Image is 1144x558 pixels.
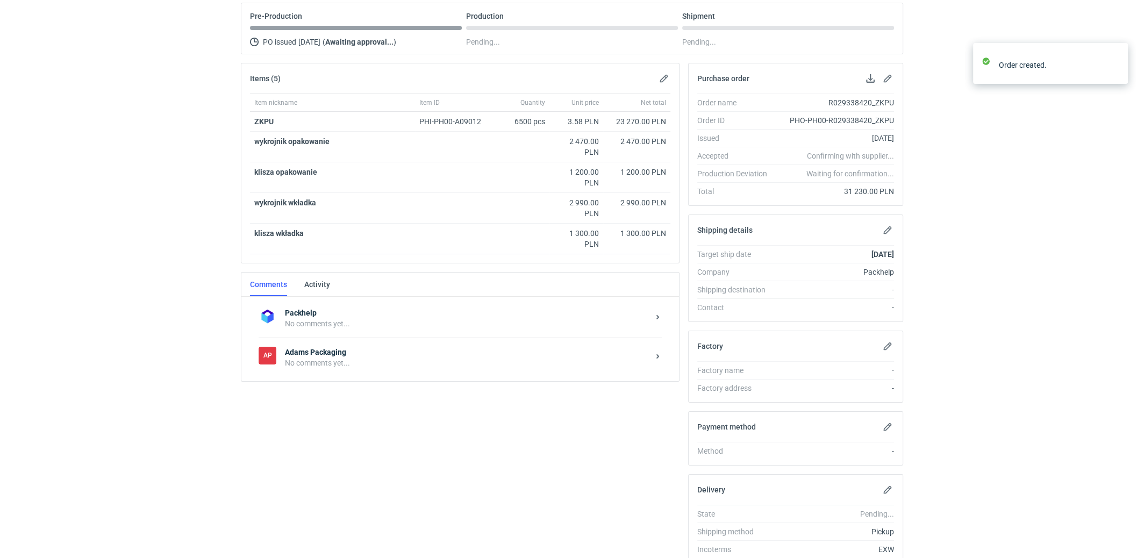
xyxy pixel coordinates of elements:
[697,151,776,161] div: Accepted
[697,284,776,295] div: Shipping destination
[776,383,894,394] div: -
[554,136,599,158] div: 2 470.00 PLN
[285,318,649,329] div: No comments yet...
[881,224,894,237] button: Edit shipping details
[881,483,894,496] button: Edit delivery details
[697,544,776,555] div: Incoterms
[571,98,599,107] span: Unit price
[697,226,753,234] h2: Shipping details
[607,116,666,127] div: 23 270.00 PLN
[697,186,776,197] div: Total
[554,167,599,188] div: 1 200.00 PLN
[285,307,649,318] strong: Packhelp
[776,302,894,313] div: -
[881,72,894,85] button: Edit purchase order
[607,167,666,177] div: 1 200.00 PLN
[697,526,776,537] div: Shipping method
[1112,59,1119,70] button: close
[697,365,776,376] div: Factory name
[776,115,894,126] div: PHO-PH00-R029338420_ZKPU
[807,152,894,160] em: Confirming with supplier...
[776,446,894,456] div: -
[254,117,274,126] a: ZKPU
[250,12,302,20] p: Pre-Production
[776,186,894,197] div: 31 230.00 PLN
[254,229,304,238] strong: klisza wkładka
[697,267,776,277] div: Company
[697,249,776,260] div: Target ship date
[697,302,776,313] div: Contact
[554,116,599,127] div: 3.58 PLN
[860,510,894,518] em: Pending...
[697,383,776,394] div: Factory address
[657,72,670,85] button: Edit items
[285,347,649,357] strong: Adams Packaging
[776,133,894,144] div: [DATE]
[259,347,276,364] div: Adams Packaging
[697,74,749,83] h2: Purchase order
[554,197,599,219] div: 2 990.00 PLN
[776,544,894,555] div: EXW
[871,250,894,259] strong: [DATE]
[697,446,776,456] div: Method
[806,168,894,179] em: Waiting for confirmation...
[298,35,320,48] span: [DATE]
[259,307,276,325] img: Packhelp
[254,168,317,176] strong: klisza opakowanie
[325,38,394,46] strong: Awaiting approval...
[776,284,894,295] div: -
[285,357,649,368] div: No comments yet...
[394,38,396,46] span: )
[254,98,297,107] span: Item nickname
[607,136,666,147] div: 2 470.00 PLN
[999,60,1112,70] div: Order created.
[697,115,776,126] div: Order ID
[250,273,287,296] a: Comments
[697,133,776,144] div: Issued
[641,98,666,107] span: Net total
[250,74,281,83] h2: Items (5)
[881,420,894,433] button: Edit payment method
[520,98,545,107] span: Quantity
[419,98,440,107] span: Item ID
[776,526,894,537] div: Pickup
[776,97,894,108] div: R029338420_ZKPU
[254,137,330,146] strong: wykrojnik opakowanie
[697,509,776,519] div: State
[864,72,877,85] button: Download PO
[419,116,491,127] div: PHI-PH00-A09012
[259,347,276,364] figcaption: AP
[607,197,666,208] div: 2 990.00 PLN
[250,35,462,48] div: PO issued
[776,267,894,277] div: Packhelp
[697,342,723,350] h2: Factory
[554,228,599,249] div: 1 300.00 PLN
[466,12,504,20] p: Production
[697,423,756,431] h2: Payment method
[682,35,894,48] div: Pending...
[697,168,776,179] div: Production Deviation
[697,97,776,108] div: Order name
[323,38,325,46] span: (
[466,35,500,48] span: Pending...
[496,112,549,132] div: 6500 pcs
[304,273,330,296] a: Activity
[682,12,715,20] p: Shipment
[254,198,316,207] strong: wykrojnik wkładka
[776,365,894,376] div: -
[881,340,894,353] button: Edit factory details
[697,485,725,494] h2: Delivery
[607,228,666,239] div: 1 300.00 PLN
